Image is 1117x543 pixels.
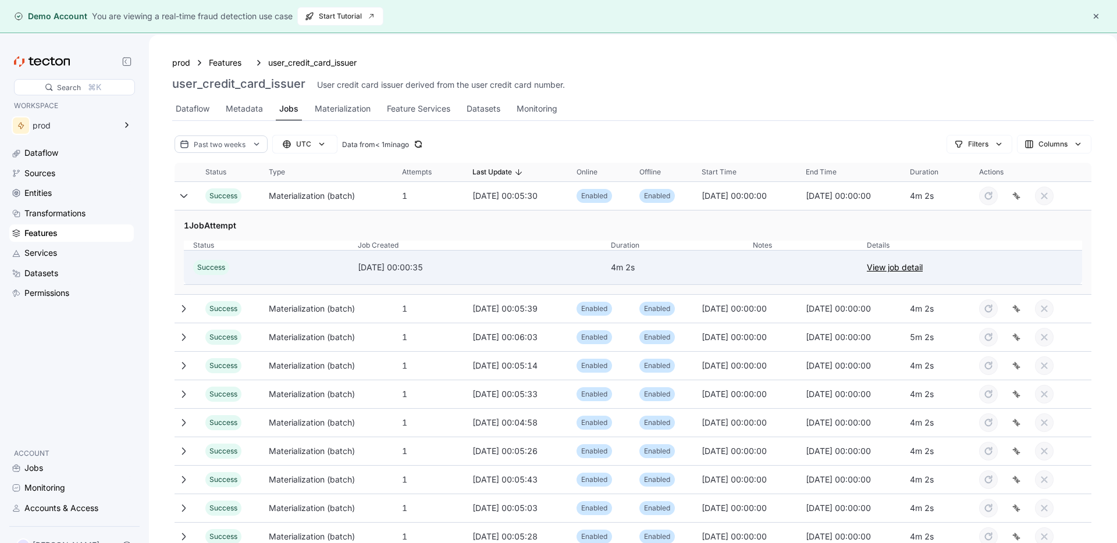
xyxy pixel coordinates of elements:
[979,442,998,460] button: retry
[468,163,572,181] button: Last Update
[581,474,607,485] p: Enabled
[272,135,337,153] button: UTC
[397,163,468,181] button: Attempts
[581,190,607,202] p: Enabled
[1035,470,1054,489] button: cancel
[1007,413,1026,432] button: overwrite
[209,390,237,398] span: Success
[1035,413,1054,432] button: cancel
[264,468,397,491] div: Materialization (batch)
[269,167,285,177] span: Type
[172,77,305,91] h3: user_credit_card_issuer
[1017,135,1091,153] button: Columns
[468,354,572,377] div: [DATE] 00:05:14
[9,144,134,162] a: Dataflow
[209,503,237,512] span: Success
[644,331,670,343] p: Enabled
[801,496,905,520] div: [DATE] 00:00:00
[472,167,512,177] span: Last Update
[1007,328,1026,346] button: overwrite
[14,10,87,22] div: Demo Account
[697,326,801,349] div: [DATE] 00:00:00
[14,100,129,112] p: WORKSPACE
[342,139,409,150] div: Data from < 1min ago
[468,297,572,320] div: [DATE] 00:05:39
[644,531,670,542] p: Enabled
[697,496,801,520] div: [DATE] 00:00:00
[801,163,905,181] button: End Time
[1007,187,1026,205] button: overwrite
[611,260,635,274] div: 4m 2s
[979,356,998,375] button: retry
[14,79,135,95] div: Search⌘K
[268,56,357,69] a: user_credit_card_issuer
[172,56,190,69] a: prod
[581,531,607,542] p: Enabled
[968,138,988,150] div: Filters
[947,135,1012,153] button: Filters
[806,167,837,177] span: End Time
[397,468,468,491] div: 1
[205,167,226,177] span: Status
[468,440,572,463] div: [DATE] 00:05:26
[209,532,237,541] span: Success
[1035,187,1054,205] button: cancel
[1007,356,1026,375] button: overwrite
[639,167,661,177] span: Offline
[24,502,98,515] div: Accounts & Access
[358,260,592,274] div: [DATE] 00:00:35
[910,167,938,177] span: Duration
[697,163,801,181] button: Start Time
[24,287,69,299] div: Permissions
[397,496,468,520] div: 1
[264,440,397,463] div: Materialization (batch)
[226,102,263,115] div: Metadata
[209,361,237,370] span: Success
[581,388,607,400] p: Enabled
[697,411,801,434] div: [DATE] 00:00:00
[468,326,572,349] div: [DATE] 00:06:03
[209,304,237,313] span: Success
[9,459,134,477] a: Jobs
[697,383,801,406] div: [DATE] 00:00:00
[467,102,500,115] div: Datasets
[397,411,468,434] div: 1
[801,468,905,491] div: [DATE] 00:00:00
[209,56,250,69] a: Features
[209,446,237,455] span: Success
[9,284,134,302] a: Permissions
[979,328,998,346] button: retry
[24,147,58,159] div: Dataflow
[697,184,801,208] div: [DATE] 00:00:00
[264,411,397,434] div: Materialization (batch)
[905,184,974,208] div: 4m 2s
[176,102,209,115] div: Dataflow
[397,440,468,463] div: 1
[317,79,565,91] div: User credit card issuer derived from the user credit card number.
[644,474,670,485] p: Enabled
[397,354,468,377] div: 1
[24,462,43,474] div: Jobs
[358,241,399,250] span: Job Created
[581,502,607,514] p: Enabled
[297,7,383,26] button: Start Tutorial
[979,187,998,205] button: retry
[468,383,572,406] div: [DATE] 00:05:33
[9,499,134,517] a: Accounts & Access
[867,260,923,274] a: View job detail
[905,163,974,181] button: Duration
[1035,299,1054,318] button: cancel
[209,475,237,484] span: Success
[468,496,572,520] div: [DATE] 00:05:03
[279,102,298,115] div: Jobs
[24,481,65,494] div: Monitoring
[1035,442,1054,460] button: cancel
[644,388,670,400] p: Enabled
[88,81,101,94] div: ⌘K
[24,267,58,280] div: Datasets
[581,360,607,371] p: Enabled
[264,297,397,320] div: Materialization (batch)
[867,241,890,250] span: Details
[905,440,974,463] div: 4m 2s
